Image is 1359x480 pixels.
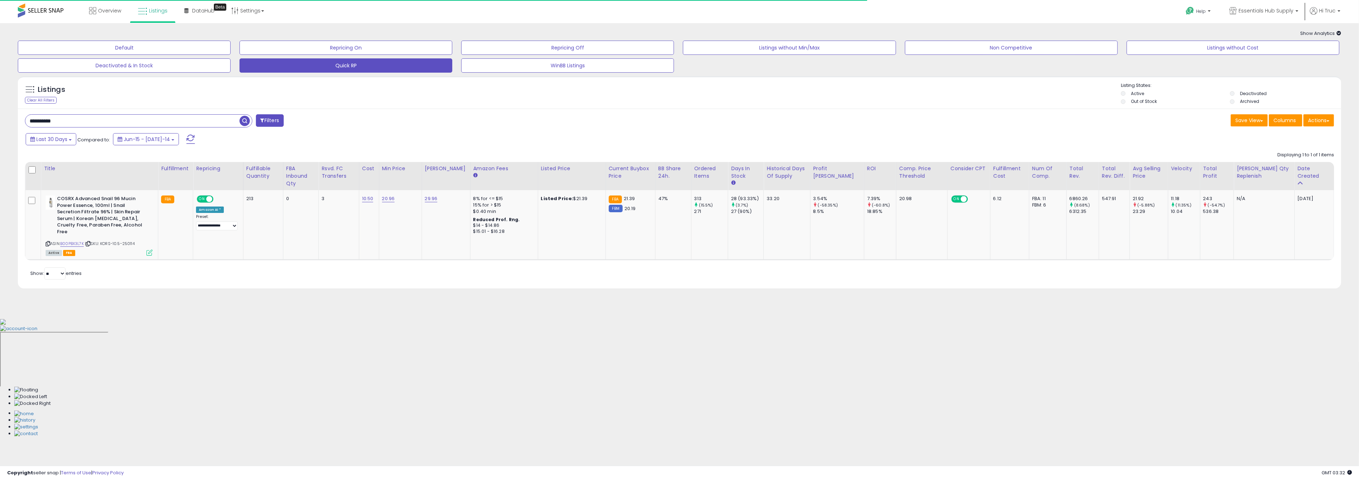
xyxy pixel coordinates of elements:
[124,136,170,143] span: Jun-15 - [DATE]-14
[1310,7,1340,23] a: Hi Truc
[541,195,600,202] div: $21.39
[14,400,51,407] img: Docked Right
[899,195,942,202] div: 20.98
[1203,208,1234,215] div: 536.38
[425,165,467,172] div: [PERSON_NAME]
[1102,165,1127,180] div: Total Rev. Diff.
[63,250,75,256] span: FBA
[473,223,532,229] div: $14 - $14.86
[1131,98,1157,104] label: Out of Stock
[1127,41,1339,55] button: Listings without Cost
[1032,195,1061,202] div: FBA: 11
[609,205,623,212] small: FBM
[1180,1,1218,23] a: Help
[473,202,532,208] div: 15% for > $15
[1269,114,1302,126] button: Columns
[731,165,761,180] div: Days In Stock
[1074,202,1090,208] small: (8.68%)
[731,208,763,215] div: 27 (90%)
[1300,30,1341,37] span: Show Analytics
[867,165,893,172] div: ROI
[473,229,532,235] div: $15.01 - $16.28
[113,133,179,145] button: Jun-15 - [DATE]-14
[813,165,861,180] div: Profit [PERSON_NAME]
[425,195,438,202] a: 29.96
[246,195,278,202] div: 213
[44,165,155,172] div: Title
[952,196,961,202] span: ON
[214,4,226,11] div: Tooltip anchor
[541,165,603,172] div: Listed Price
[1237,165,1291,180] div: [PERSON_NAME] Qty Replenish
[461,58,674,73] button: WinBB Listings
[14,424,38,431] img: Settings
[1121,82,1341,89] p: Listing States:
[196,214,237,230] div: Preset:
[196,165,240,172] div: Repricing
[1234,162,1294,190] th: Please note that this number is a calculation based on your required days of coverage and your ve...
[1032,165,1064,180] div: Num of Comp.
[1240,98,1259,104] label: Archived
[993,165,1026,180] div: Fulfillment Cost
[77,136,110,143] span: Compared to:
[609,165,652,180] div: Current Buybox Price
[967,196,978,202] span: OFF
[694,195,728,202] div: 313
[1171,165,1197,172] div: Velocity
[1176,202,1191,208] small: (11.35%)
[1203,195,1234,202] div: 243
[14,393,47,400] img: Docked Left
[1070,208,1099,215] div: 6312.35
[196,207,224,213] div: Amazon AI *
[18,41,231,55] button: Default
[1303,114,1334,126] button: Actions
[658,195,686,202] div: 47%
[694,208,728,215] div: 271
[867,195,896,202] div: 7.39%
[256,114,284,127] button: Filters
[1237,195,1289,202] div: N/A
[240,58,452,73] button: Quick RP
[192,7,215,14] span: DataHub
[321,165,356,180] div: Rsvd. FC Transfers
[382,165,419,172] div: Min Price
[1273,117,1296,124] span: Columns
[694,165,725,180] div: Ordered Items
[60,241,84,247] a: B00PBX3L7K
[473,208,532,215] div: $0.40 min
[14,417,35,424] img: History
[905,41,1118,55] button: Non Competitive
[736,202,748,208] small: (3.7%)
[1240,90,1267,96] label: Deactivated
[286,165,316,187] div: FBA inbound Qty
[1070,165,1096,180] div: Total Rev.
[699,202,713,208] small: (15.5%)
[1239,7,1293,14] span: Essentials Hub Supply
[1196,8,1206,14] span: Help
[1070,195,1099,202] div: 6860.26
[57,195,144,237] b: COSRX Advanced Snail 96 Mucin Power Essence, 100ml | Snail Secretion Filtrate 96% | Skin Repair S...
[1319,7,1335,14] span: Hi Truc
[951,165,987,172] div: Consider CPT
[1102,195,1124,202] div: 547.91
[46,195,55,210] img: 31hihG1Mu0L._SL40_.jpg
[46,250,62,256] span: All listings currently available for purchase on Amazon
[1133,208,1168,215] div: 23.29
[473,172,478,179] small: Amazon Fees.
[25,97,57,104] div: Clear All Filters
[240,41,452,55] button: Repricing On
[813,208,864,215] div: 8.5%
[993,195,1024,202] div: 6.12
[30,270,82,277] span: Show: entries
[767,165,807,180] div: Historical Days Of Supply
[161,195,174,203] small: FBA
[362,195,374,202] a: 10.50
[85,241,135,246] span: | SKU: KORS-10.5-250114
[1277,152,1334,158] div: Displaying 1 to 1 of 1 items
[731,180,735,186] small: Days In Stock.
[14,387,38,393] img: Floating
[38,85,65,95] h5: Listings
[813,195,864,202] div: 3.54%
[1185,6,1194,15] i: Get Help
[867,208,896,215] div: 18.85%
